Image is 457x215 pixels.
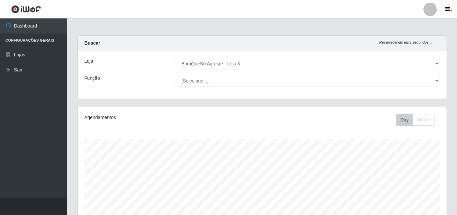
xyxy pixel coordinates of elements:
[84,75,100,82] label: Função
[84,114,227,121] div: Agendamentos
[396,114,413,126] button: Day
[84,58,93,65] label: Loja
[396,114,435,126] div: First group
[11,5,41,13] img: CoreUI Logo
[379,40,432,44] i: Recarregando em 9 segundos...
[84,40,100,46] strong: Buscar
[413,114,435,126] button: Month
[396,114,440,126] div: Toolbar with button groups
